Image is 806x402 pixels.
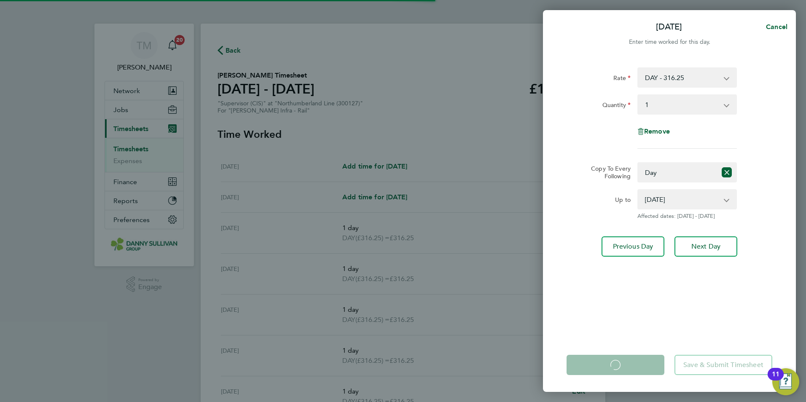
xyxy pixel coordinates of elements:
[772,374,779,385] div: 11
[637,128,670,135] button: Remove
[674,236,737,257] button: Next Day
[722,163,732,182] button: Reset selection
[584,165,631,180] label: Copy To Every Following
[602,101,631,111] label: Quantity
[543,37,796,47] div: Enter time worked for this day.
[763,23,787,31] span: Cancel
[613,242,653,251] span: Previous Day
[656,21,682,33] p: [DATE]
[602,236,664,257] button: Previous Day
[637,213,737,220] span: Affected dates: [DATE] - [DATE]
[691,242,720,251] span: Next Day
[644,127,670,135] span: Remove
[615,196,631,206] label: Up to
[772,368,799,395] button: Open Resource Center, 11 new notifications
[752,19,796,35] button: Cancel
[613,74,631,84] label: Rate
